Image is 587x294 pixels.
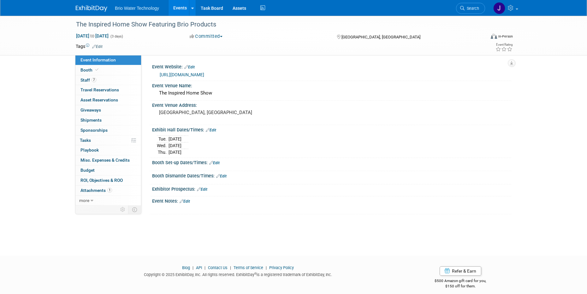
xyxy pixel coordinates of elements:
[80,168,95,173] span: Budget
[152,62,511,70] div: Event Website:
[75,115,141,125] a: Shipments
[75,196,141,205] a: more
[196,265,202,270] a: API
[182,265,190,270] a: Blog
[115,6,159,11] span: Brio Water Technology
[228,265,233,270] span: |
[95,68,98,72] i: Booth reservation complete
[76,5,107,12] img: ExhibitDay
[152,184,511,193] div: Exhibitor Prospectus:
[216,174,227,178] a: Edit
[75,145,141,155] a: Playbook
[152,125,511,133] div: Exhibit Hall Dates/Times:
[152,171,511,179] div: Booth Dismantle Dates/Times:
[440,266,481,276] a: Refer & Earn
[465,6,479,11] span: Search
[203,265,207,270] span: |
[75,155,141,165] a: Misc. Expenses & Credits
[75,105,141,115] a: Giveaways
[234,265,263,270] a: Terms of Service
[169,149,181,156] td: [DATE]
[264,265,268,270] span: |
[157,136,169,142] td: Tue.
[75,85,141,95] a: Travel Reservations
[498,34,513,39] div: In-Person
[117,205,128,214] td: Personalize Event Tab Strip
[157,142,169,149] td: Wed.
[495,43,513,46] div: Event Rating
[493,2,505,14] img: James Park
[107,188,112,193] span: 1
[76,270,400,278] div: Copyright © 2025 ExhibitDay, Inc. All rights reserved. ExhibitDay is a registered trademark of Ex...
[80,188,112,193] span: Attachments
[80,158,130,163] span: Misc. Expenses & Credits
[128,205,141,214] td: Toggle Event Tabs
[80,118,102,123] span: Shipments
[191,265,195,270] span: |
[80,78,96,83] span: Staff
[197,187,207,192] a: Edit
[208,265,228,270] a: Contact Us
[157,88,507,98] div: The Inspired Home Show
[269,265,294,270] a: Privacy Policy
[75,95,141,105] a: Asset Reservations
[157,149,169,156] td: Thu.
[75,75,141,85] a: Staff7
[169,136,181,142] td: [DATE]
[79,198,89,203] span: more
[80,97,118,102] span: Asset Reservations
[80,138,91,143] span: Tasks
[80,107,101,112] span: Giveaways
[187,33,225,40] button: Committed
[80,128,108,133] span: Sponsorships
[75,176,141,185] a: ROI, Objectives & ROO
[341,35,420,39] span: [GEOGRAPHIC_DATA], [GEOGRAPHIC_DATA]
[448,33,513,42] div: Event Format
[75,165,141,175] a: Budget
[80,87,119,92] span: Travel Reservations
[152,101,511,108] div: Event Venue Address:
[209,161,220,165] a: Edit
[80,67,100,72] span: Booth
[75,186,141,195] a: Attachments1
[75,55,141,65] a: Event Information
[75,65,141,75] a: Booth
[80,147,99,153] span: Playbook
[184,65,195,69] a: Edit
[206,128,216,132] a: Edit
[76,33,109,39] span: [DATE] [DATE]
[254,272,257,275] sup: ®
[152,158,511,166] div: Booth Set-up Dates/Times:
[491,34,497,39] img: Format-Inperson.png
[152,81,511,89] div: Event Venue Name:
[74,19,476,30] div: The Inspired Home Show Featuring Brio Products
[75,125,141,135] a: Sponsorships
[410,284,512,289] div: $150 off for them.
[80,57,116,62] span: Event Information
[92,78,96,82] span: 7
[456,3,485,14] a: Search
[160,72,204,77] a: [URL][DOMAIN_NAME]
[89,33,95,38] span: to
[159,110,295,115] pre: [GEOGRAPHIC_DATA], [GEOGRAPHIC_DATA]
[92,44,103,49] a: Edit
[75,135,141,145] a: Tasks
[180,199,190,204] a: Edit
[110,34,123,38] span: (3 days)
[410,274,512,289] div: $500 Amazon gift card for you,
[169,142,181,149] td: [DATE]
[80,178,123,183] span: ROI, Objectives & ROO
[76,43,103,49] td: Tags
[152,196,511,205] div: Event Notes:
